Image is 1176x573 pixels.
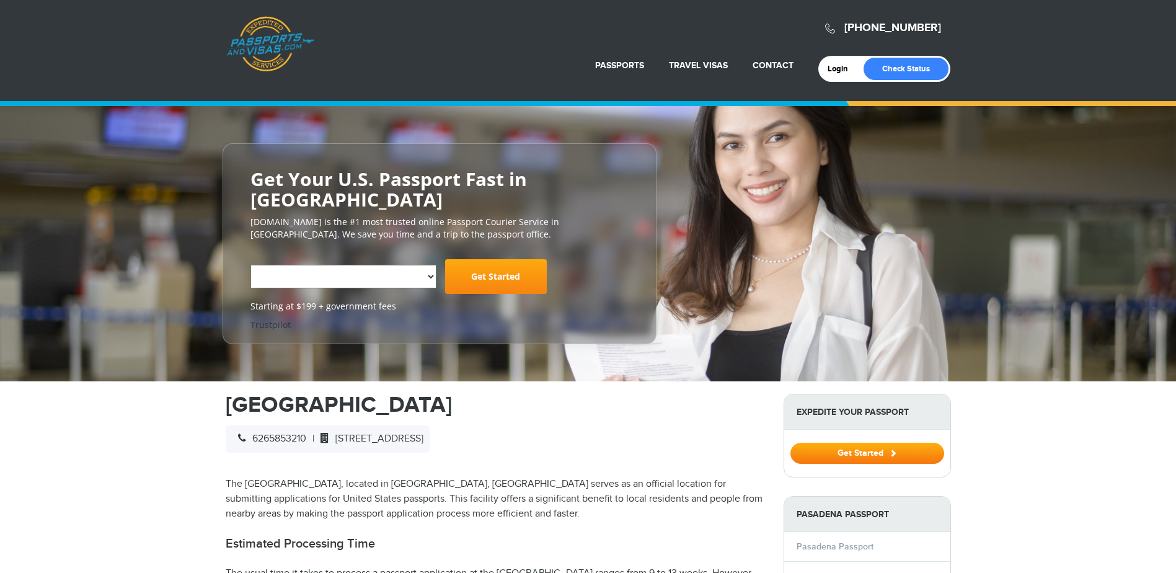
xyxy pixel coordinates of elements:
[226,425,430,453] div: |
[314,433,423,445] span: [STREET_ADDRESS]
[828,64,857,74] a: Login
[790,448,944,458] a: Get Started
[226,394,765,416] h1: [GEOGRAPHIC_DATA]
[445,259,547,294] a: Get Started
[250,319,291,331] a: Trustpilot
[864,58,948,80] a: Check Status
[784,394,950,430] strong: Expedite Your Passport
[226,536,765,551] h2: Estimated Processing Time
[753,60,794,71] a: Contact
[250,216,629,241] p: [DOMAIN_NAME] is the #1 most trusted online Passport Courier Service in [GEOGRAPHIC_DATA]. We sav...
[226,477,765,522] p: The [GEOGRAPHIC_DATA], located in [GEOGRAPHIC_DATA], [GEOGRAPHIC_DATA] serves as an official loca...
[232,433,306,445] span: 6265853210
[250,300,629,313] span: Starting at $199 + government fees
[226,16,314,72] a: Passports & [DOMAIN_NAME]
[844,21,941,35] a: [PHONE_NUMBER]
[595,60,644,71] a: Passports
[669,60,728,71] a: Travel Visas
[797,541,873,552] a: Pasadena Passport
[784,497,950,532] strong: Pasadena Passport
[250,169,629,210] h2: Get Your U.S. Passport Fast in [GEOGRAPHIC_DATA]
[790,443,944,464] button: Get Started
